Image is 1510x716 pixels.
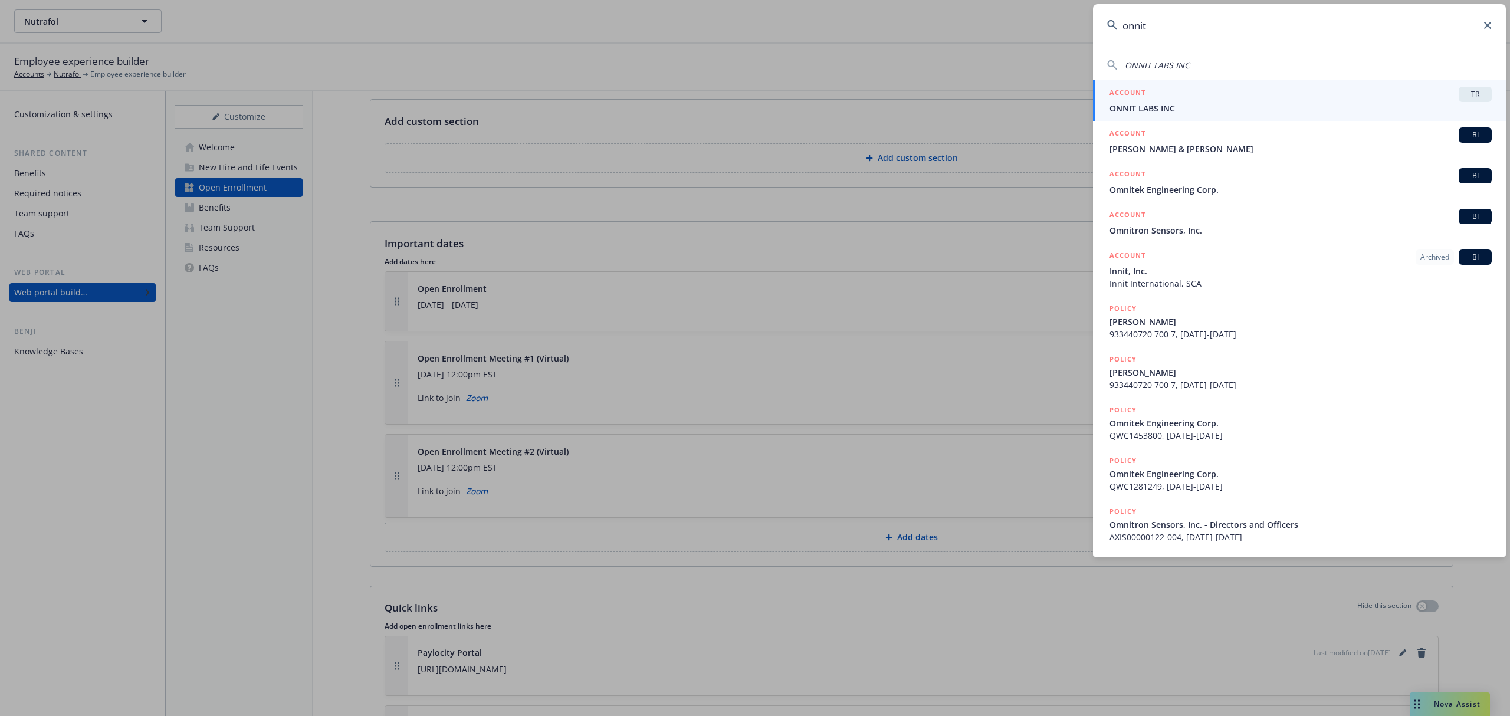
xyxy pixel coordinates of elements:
[1109,417,1492,429] span: Omnitek Engineering Corp.
[1109,366,1492,379] span: [PERSON_NAME]
[1463,89,1487,100] span: TR
[1109,505,1137,517] h5: POLICY
[1109,518,1492,531] span: Omnitron Sensors, Inc. - Directors and Officers
[1109,468,1492,480] span: Omnitek Engineering Corp.
[1093,296,1506,347] a: POLICY[PERSON_NAME]933440720 700 7, [DATE]-[DATE]
[1109,531,1492,543] span: AXIS00000122-004, [DATE]-[DATE]
[1093,4,1506,47] input: Search...
[1109,87,1145,101] h5: ACCOUNT
[1109,143,1492,155] span: [PERSON_NAME] & [PERSON_NAME]
[1093,202,1506,243] a: ACCOUNTBIOmnitron Sensors, Inc.
[1109,265,1492,277] span: Innit, Inc.
[1420,252,1449,262] span: Archived
[1463,130,1487,140] span: BI
[1109,277,1492,290] span: Innit International, SCA
[1109,127,1145,142] h5: ACCOUNT
[1109,183,1492,196] span: Omnitek Engineering Corp.
[1109,224,1492,237] span: Omnitron Sensors, Inc.
[1093,398,1506,448] a: POLICYOmnitek Engineering Corp.QWC1453800, [DATE]-[DATE]
[1109,168,1145,182] h5: ACCOUNT
[1463,211,1487,222] span: BI
[1093,162,1506,202] a: ACCOUNTBIOmnitek Engineering Corp.
[1125,60,1190,71] span: ONNIT LABS INC
[1109,455,1137,467] h5: POLICY
[1109,102,1492,114] span: ONNIT LABS INC
[1109,316,1492,328] span: [PERSON_NAME]
[1109,379,1492,391] span: 933440720 700 7, [DATE]-[DATE]
[1093,347,1506,398] a: POLICY[PERSON_NAME]933440720 700 7, [DATE]-[DATE]
[1109,303,1137,314] h5: POLICY
[1109,209,1145,223] h5: ACCOUNT
[1463,170,1487,181] span: BI
[1109,353,1137,365] h5: POLICY
[1093,243,1506,296] a: ACCOUNTArchivedBIInnit, Inc.Innit International, SCA
[1093,499,1506,550] a: POLICYOmnitron Sensors, Inc. - Directors and OfficersAXIS00000122-004, [DATE]-[DATE]
[1109,480,1492,492] span: QWC1281249, [DATE]-[DATE]
[1093,80,1506,121] a: ACCOUNTTRONNIT LABS INC
[1109,249,1145,264] h5: ACCOUNT
[1093,121,1506,162] a: ACCOUNTBI[PERSON_NAME] & [PERSON_NAME]
[1463,252,1487,262] span: BI
[1109,404,1137,416] h5: POLICY
[1109,429,1492,442] span: QWC1453800, [DATE]-[DATE]
[1093,448,1506,499] a: POLICYOmnitek Engineering Corp.QWC1281249, [DATE]-[DATE]
[1109,328,1492,340] span: 933440720 700 7, [DATE]-[DATE]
